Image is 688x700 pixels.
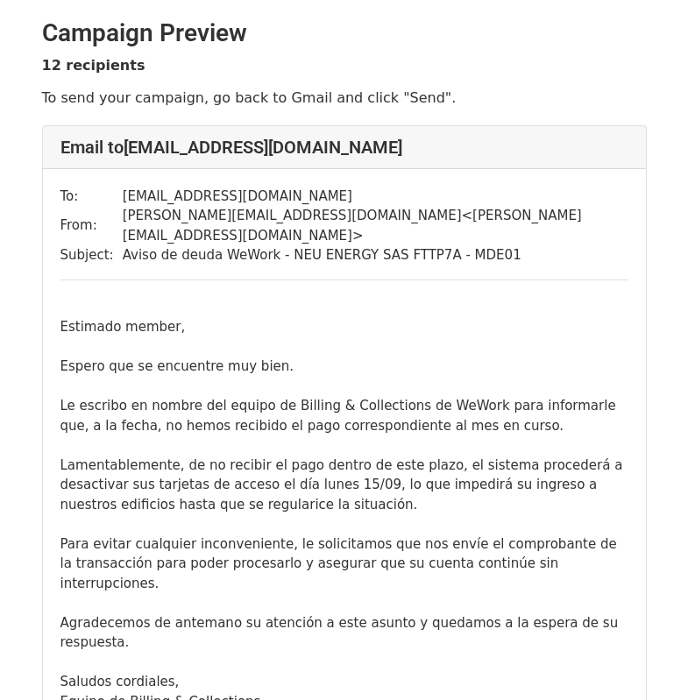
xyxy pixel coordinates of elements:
[42,57,145,74] strong: 12 recipients
[60,245,123,265] td: Subject:
[123,245,628,265] td: Aviso de deuda WeWork - NEU ENERGY SAS FTTP7A - MDE01
[60,187,123,207] td: To:
[60,137,628,158] h4: Email to [EMAIL_ADDRESS][DOMAIN_NAME]
[123,187,628,207] td: [EMAIL_ADDRESS][DOMAIN_NAME]
[123,206,628,245] td: [PERSON_NAME][EMAIL_ADDRESS][DOMAIN_NAME] < [PERSON_NAME][EMAIL_ADDRESS][DOMAIN_NAME] >
[42,88,647,107] p: To send your campaign, go back to Gmail and click "Send".
[42,18,647,48] h2: Campaign Preview
[60,206,123,245] td: From:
